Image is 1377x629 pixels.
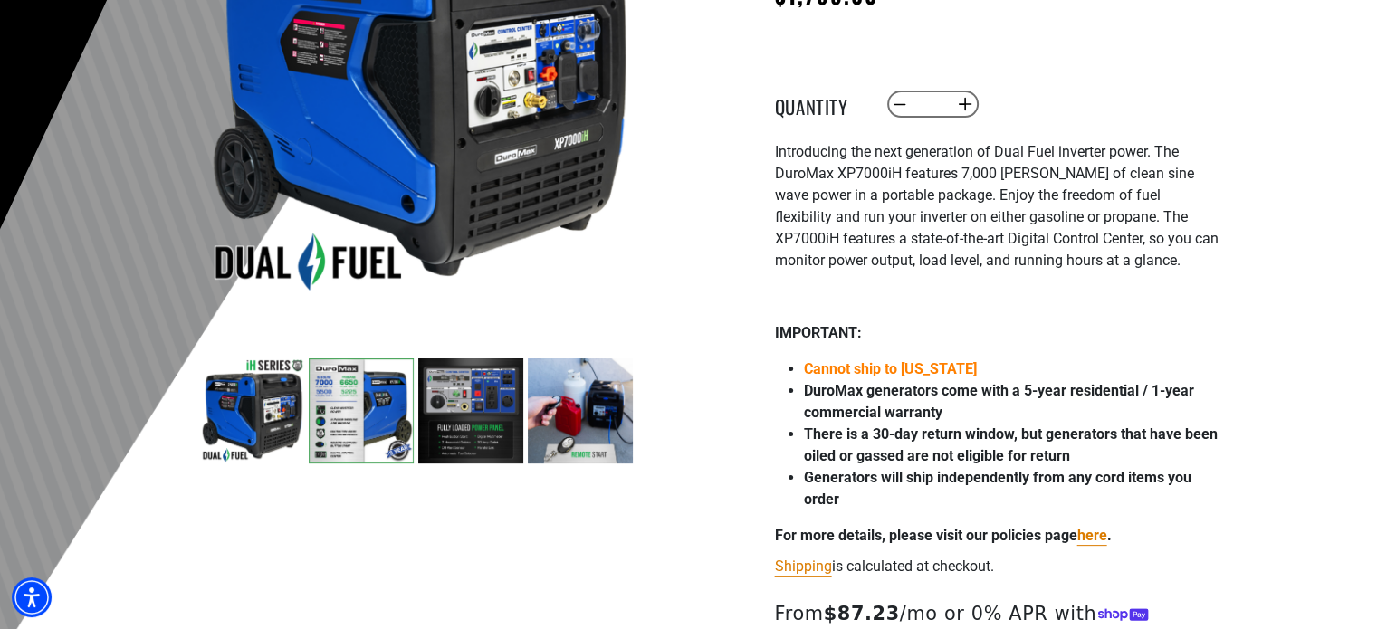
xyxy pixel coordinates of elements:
[804,360,977,377] span: Cannot ship to [US_STATE]
[775,558,832,575] a: Shipping
[804,469,1191,508] strong: Generators will ship independently from any cord items you order
[1077,527,1107,544] a: For more details, please visit our policies page here - open in a new tab
[775,92,865,116] label: Quantity
[775,143,1219,269] span: Introducing the next generation of Dual Fuel inverter power. The DuroMax XP7000iH features 7,000 ...
[775,324,862,341] strong: IMPORTANT:
[775,527,1112,544] strong: For more details, please visit our policies page .
[775,554,1219,578] div: is calculated at checkout.
[804,382,1194,421] strong: DuroMax generators come with a 5-year residential / 1-year commercial warranty
[12,577,52,617] div: Accessibility Menu
[804,425,1218,464] strong: There is a 30-day return window, but generators that have been oiled or gassed are not eligible f...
